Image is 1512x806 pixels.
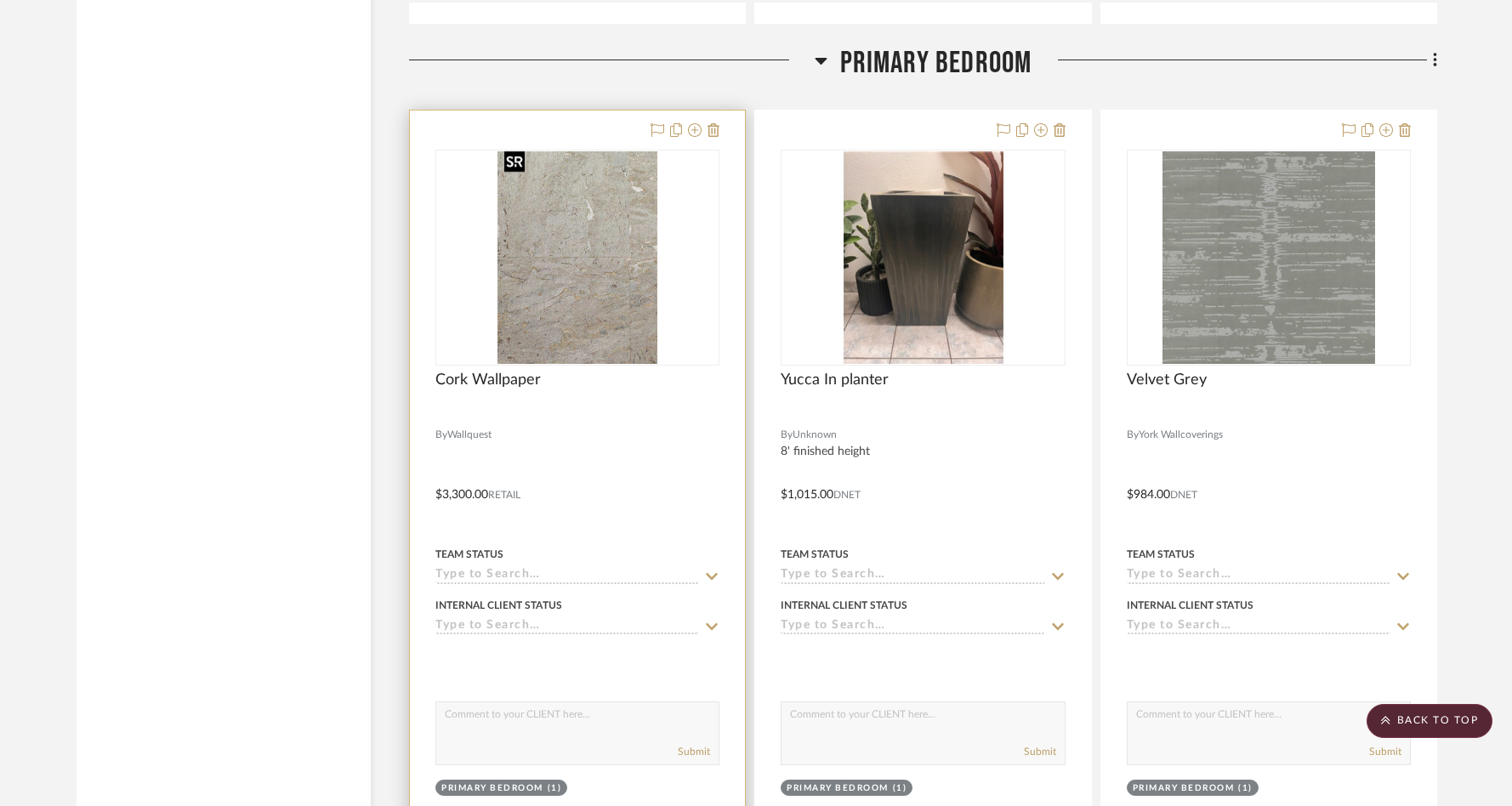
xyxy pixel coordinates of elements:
[435,568,699,584] input: Type to Search…
[793,427,837,443] span: Unknown
[781,619,1044,635] input: Type to Search…
[447,427,492,443] span: Wallquest
[1369,744,1401,759] button: Submit
[781,568,1044,584] input: Type to Search…
[1127,598,1253,613] div: Internal Client Status
[782,150,1064,365] div: 0
[781,427,793,443] span: By
[441,782,543,795] div: Primary Bedroom
[435,547,503,562] div: Team Status
[1162,151,1375,364] img: Velvet Grey
[893,782,907,795] div: (1)
[781,547,849,562] div: Team Status
[435,371,541,389] span: Cork Wallpaper
[548,782,562,795] div: (1)
[1127,547,1195,562] div: Team Status
[435,598,562,613] div: Internal Client Status
[787,782,889,795] div: Primary Bedroom
[1238,782,1253,795] div: (1)
[497,151,657,364] img: Cork Wallpaper
[1127,371,1207,389] span: Velvet Grey
[435,619,699,635] input: Type to Search…
[1127,427,1139,443] span: By
[1139,427,1223,443] span: York Wallcoverings
[436,150,719,365] div: 0
[1127,568,1390,584] input: Type to Search…
[840,45,1032,82] span: Primary Bedroom
[1367,704,1492,738] scroll-to-top-button: BACK TO TOP
[781,598,907,613] div: Internal Client Status
[678,744,710,759] button: Submit
[435,427,447,443] span: By
[1127,619,1390,635] input: Type to Search…
[816,151,1029,364] img: Yucca In planter
[1024,744,1056,759] button: Submit
[1133,782,1235,795] div: Primary Bedroom
[781,371,889,389] span: Yucca In planter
